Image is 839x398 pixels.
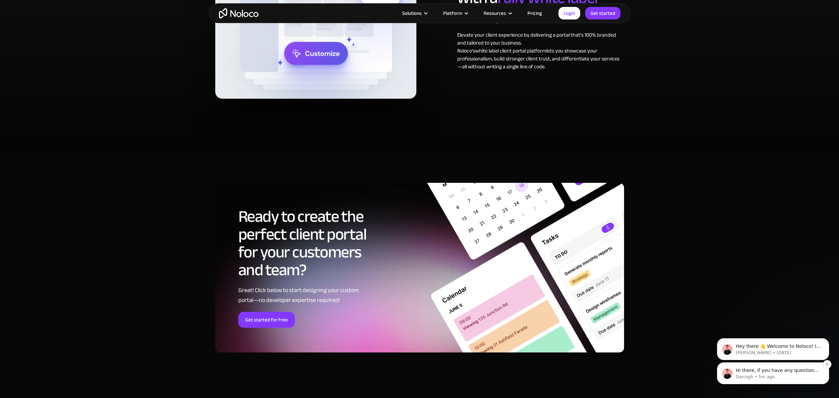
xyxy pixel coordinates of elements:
iframe: Intercom notifications message [707,296,839,395]
div: Platform [435,9,475,17]
a: Login [558,7,580,19]
a: home [219,8,258,18]
h2: Ready to create the perfect client portal for your customers and team? [238,208,405,279]
a: Get started [585,7,620,19]
a: Get started for free [238,312,295,328]
div: Platform [443,9,462,17]
div: Resources [484,9,506,17]
div: Solutions [394,9,435,17]
a: Pricing [519,9,550,17]
div: Elevate your client experience by delivering a portal that’s 100% branded and tailored to your bu... [457,31,624,71]
div: Solutions [402,9,422,17]
div: Great! Click below to start designing your custom portal—no developer expertise required! [238,285,405,305]
div: Resources [475,9,519,17]
a: white label client portal platform [475,46,546,56]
